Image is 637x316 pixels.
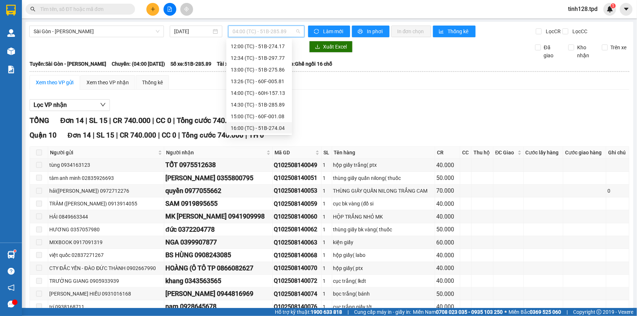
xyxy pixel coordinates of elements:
[68,131,91,139] span: Đơn 14
[274,238,320,247] div: Q102508140063
[165,211,271,221] div: MK [PERSON_NAME] 0941909998
[164,3,176,16] button: file-add
[173,116,175,125] span: |
[323,277,331,285] div: 1
[333,174,434,182] div: thùng giấy quấn nilong( thuốc
[93,131,95,139] span: |
[315,44,320,50] span: download
[2,18,55,26] strong: THIÊN PHÁT ĐẠT
[100,102,106,108] span: down
[608,43,630,51] span: Trên xe
[2,47,84,53] strong: N.gửi:
[436,302,459,311] div: 40.000
[612,3,614,8] span: 1
[49,47,84,53] span: 079083010858
[273,223,322,236] td: Q102508140062
[623,6,630,12] span: caret-down
[607,6,613,12] img: icon-new-feature
[541,43,563,59] span: Đã giao
[460,147,472,159] th: CC
[16,47,84,53] span: HÙNG CMND:
[448,27,470,35] span: Thống kê
[277,60,332,68] span: Loại xe: Ghế ngồi 16 chỗ
[158,131,160,139] span: |
[231,124,288,132] div: 16:00 (TC) - 51B-274.04
[184,7,189,12] span: aim
[14,250,16,252] sup: 1
[113,116,150,125] span: CR 740.000
[323,238,331,246] div: 1
[611,3,616,8] sup: 1
[543,27,562,35] span: Lọc CR
[333,264,434,272] div: hộp giấy( ptx
[273,210,322,223] td: Q102508140060
[562,4,603,14] span: tinh128.tpd
[49,174,163,182] div: tâm anh minh 02835926693
[8,301,15,308] span: message
[30,61,106,67] b: Tuyến: Sài Gòn - [PERSON_NAME]
[436,309,503,315] strong: 0708 023 035 - 0935 103 250
[436,212,459,221] div: 40.000
[436,186,459,195] div: 70.000
[249,131,264,139] span: TH 0
[273,249,322,262] td: Q102508140068
[333,251,434,259] div: hộp giấy( labo
[323,27,344,35] span: Làm mới
[166,149,265,157] span: Người nhận
[231,112,288,120] div: 15:00 (TC) - 60F-001.08
[49,200,163,208] div: TRÂM ([PERSON_NAME]) 0913914055
[308,26,350,37] button: syncLàm mới
[30,131,57,139] span: Quận 10
[606,147,629,159] th: Ghi chú
[574,43,596,59] span: Kho nhận
[311,309,342,315] strong: 1900 633 818
[49,226,163,234] div: HƯƠNG 0357057980
[67,3,80,9] span: 08:51
[49,290,163,298] div: [PERSON_NAME] HIẾU 0931016168
[569,27,588,35] span: Lọc CC
[162,131,176,139] span: CC 0
[81,3,97,9] span: [DATE]
[165,301,271,312] div: nam 0928645678
[165,224,271,235] div: đức 0372204778
[2,53,52,59] strong: N.nhận:
[433,26,476,37] button: bar-chartThống kê
[323,187,331,195] div: 1
[439,29,445,35] span: bar-chart
[245,131,247,139] span: |
[333,277,434,285] div: cục trắng( lkdt
[2,26,70,32] strong: VP: SĐT:
[7,251,15,259] img: warehouse-icon
[436,238,459,247] div: 60.000
[273,197,322,210] td: Q102508140059
[87,78,129,86] div: Xem theo VP nhận
[323,200,331,208] div: 1
[177,116,239,125] span: Tổng cước 740.000
[120,131,156,139] span: CR 740.000
[13,3,52,9] span: Q102508080063
[436,251,459,260] div: 40.000
[332,147,435,159] th: Tên hàng
[563,147,606,159] th: Cước giao hàng
[436,161,459,170] div: 40.000
[274,212,320,221] div: Q102508140060
[607,187,628,195] div: 0
[323,264,331,272] div: 1
[231,66,288,74] div: 13:00 (TC) - 51B-275.86
[109,116,111,125] span: |
[233,26,300,37] span: 04:00 (TC) - 51B-285.89
[152,116,154,125] span: |
[274,251,320,260] div: Q102508140068
[333,226,434,234] div: thùng giấy bk vàng( thuốc
[333,303,434,311] div: cục trắng giấy tờ
[273,300,322,313] td: Q102508140076
[567,308,568,316] span: |
[96,131,114,139] span: SL 15
[323,226,331,234] div: 1
[435,147,460,159] th: CR
[165,289,271,299] div: [PERSON_NAME] 0944816969
[36,78,73,86] div: Xem theo VP gửi
[49,238,163,246] div: MIXBOOK 0917091319
[170,60,211,68] span: Số xe: 51B-285.89
[323,303,331,311] div: 1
